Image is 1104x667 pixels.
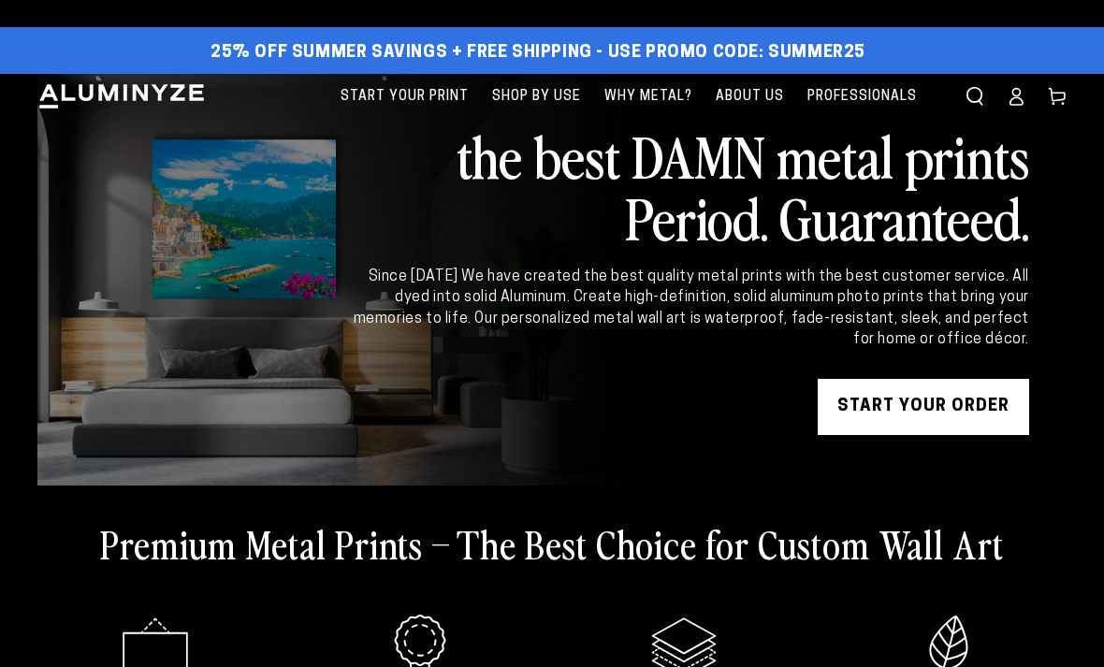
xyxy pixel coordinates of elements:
[595,74,702,120] a: Why Metal?
[350,124,1029,248] h2: the best DAMN metal prints Period. Guaranteed.
[706,74,793,120] a: About Us
[350,267,1029,351] div: Since [DATE] We have created the best quality metal prints with the best customer service. All dy...
[798,74,926,120] a: Professionals
[818,379,1029,435] a: START YOUR Order
[483,74,590,120] a: Shop By Use
[331,74,478,120] a: Start Your Print
[37,82,206,110] img: Aluminyze
[954,76,995,117] summary: Search our site
[100,519,1004,568] h2: Premium Metal Prints – The Best Choice for Custom Wall Art
[341,85,469,109] span: Start Your Print
[492,85,581,109] span: Shop By Use
[807,85,917,109] span: Professionals
[716,85,784,109] span: About Us
[604,85,692,109] span: Why Metal?
[211,43,865,64] span: 25% off Summer Savings + Free Shipping - Use Promo Code: SUMMER25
